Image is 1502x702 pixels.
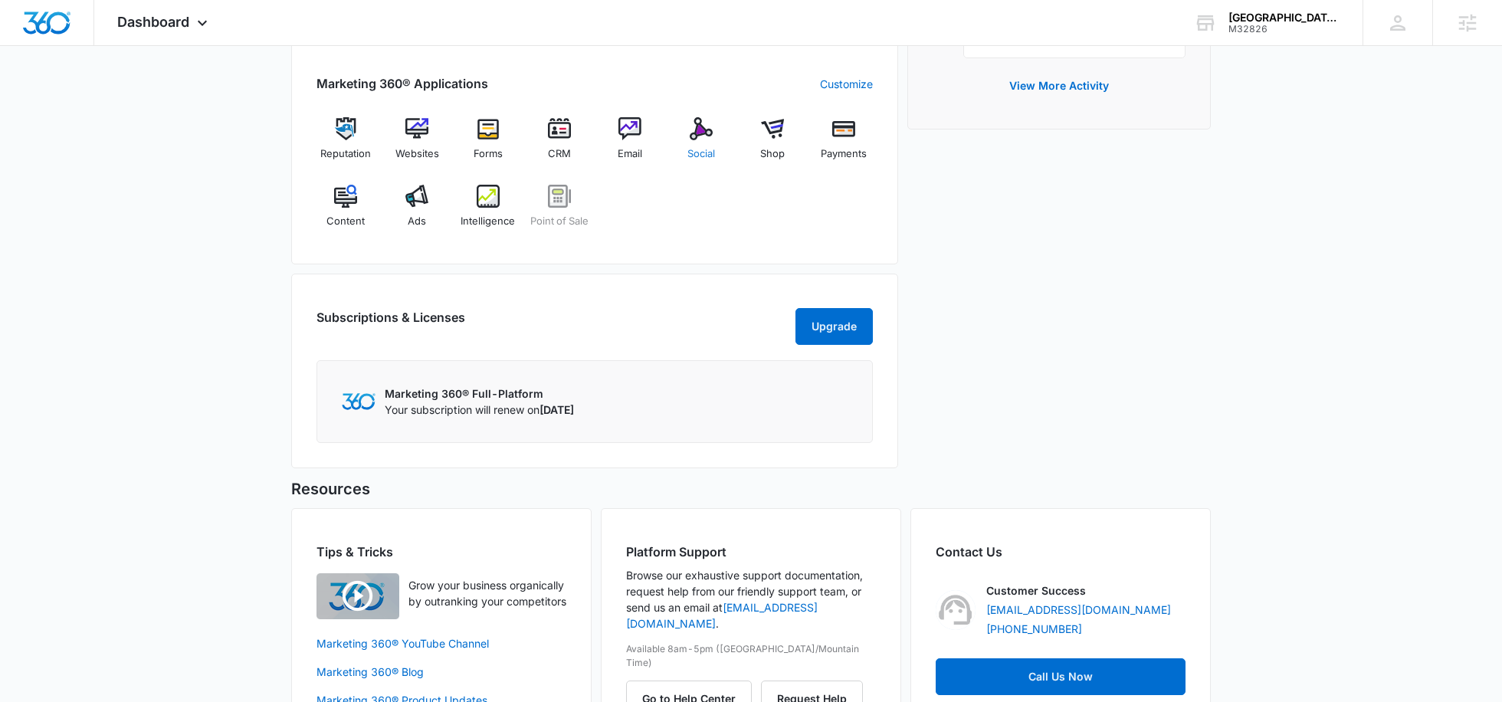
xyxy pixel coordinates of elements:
[316,664,566,680] a: Marketing 360® Blog
[539,403,574,416] span: [DATE]
[530,185,589,240] a: Point of Sale
[459,185,518,240] a: Intelligence
[408,577,566,609] p: Grow your business organically by outranking your competitors
[474,146,503,162] span: Forms
[1228,11,1340,24] div: account name
[626,543,876,561] h2: Platform Support
[320,146,371,162] span: Reputation
[530,214,589,229] span: Point of Sale
[408,214,426,229] span: Ads
[1228,24,1340,34] div: account id
[385,402,574,418] p: Your subscription will renew on
[316,635,566,651] a: Marketing 360® YouTube Channel
[986,582,1086,599] p: Customer Success
[626,567,876,631] p: Browse our exhaustive support documentation, request help from our friendly support team, or send...
[316,117,375,172] a: Reputation
[316,74,488,93] h2: Marketing 360® Applications
[388,117,447,172] a: Websites
[814,117,873,172] a: Payments
[936,590,976,630] img: Customer Success
[316,185,375,240] a: Content
[316,308,465,339] h2: Subscriptions & Licenses
[385,385,574,402] p: Marketing 360® Full-Platform
[326,214,365,229] span: Content
[994,67,1124,104] button: View More Activity
[291,477,1211,500] h5: Resources
[117,14,189,30] span: Dashboard
[530,117,589,172] a: CRM
[548,146,571,162] span: CRM
[936,658,1186,695] a: Call Us Now
[601,117,660,172] a: Email
[388,185,447,240] a: Ads
[760,146,785,162] span: Shop
[461,214,515,229] span: Intelligence
[459,117,518,172] a: Forms
[316,573,399,619] img: Quick Overview Video
[672,117,731,172] a: Social
[618,146,642,162] span: Email
[395,146,439,162] span: Websites
[687,146,715,162] span: Social
[986,602,1171,618] a: [EMAIL_ADDRESS][DOMAIN_NAME]
[936,543,1186,561] h2: Contact Us
[316,543,566,561] h2: Tips & Tricks
[795,308,873,345] button: Upgrade
[743,117,802,172] a: Shop
[626,642,876,670] p: Available 8am-5pm ([GEOGRAPHIC_DATA]/Mountain Time)
[820,76,873,92] a: Customize
[342,393,375,409] img: Marketing 360 Logo
[821,146,867,162] span: Payments
[986,621,1082,637] a: [PHONE_NUMBER]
